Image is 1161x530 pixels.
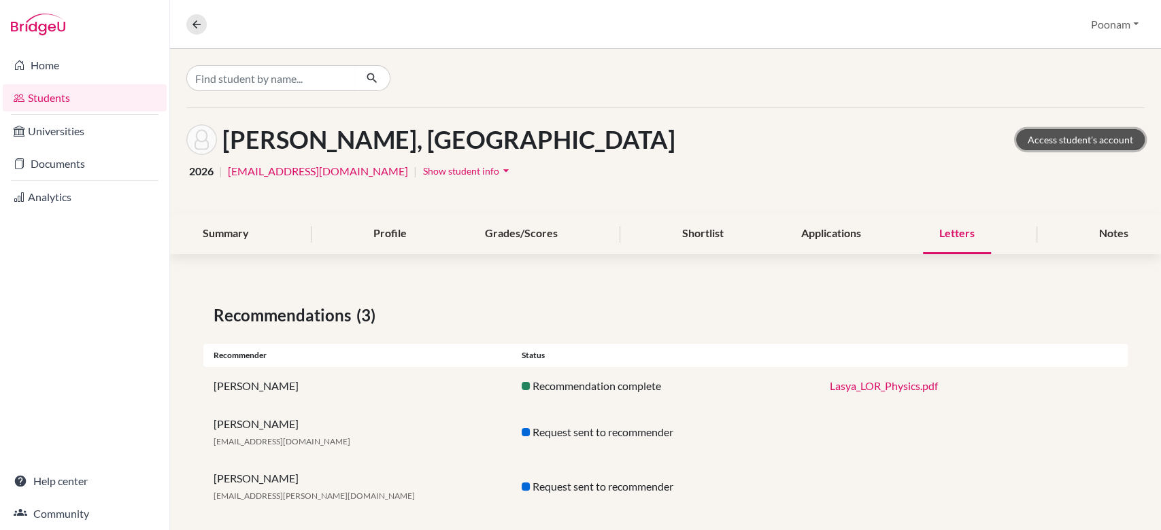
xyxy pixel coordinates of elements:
[11,14,65,35] img: Bridge-U
[423,165,499,177] span: Show student info
[511,349,820,361] div: Status
[1083,214,1145,254] div: Notes
[511,378,820,394] div: Recommendation complete
[3,150,167,177] a: Documents
[414,163,417,179] span: |
[203,349,511,361] div: Recommender
[214,303,356,328] span: Recommendations
[356,303,381,328] span: (3)
[923,214,991,254] div: Letters
[3,84,167,111] a: Students
[3,500,167,527] a: Community
[219,163,222,179] span: |
[222,125,675,154] h1: [PERSON_NAME], [GEOGRAPHIC_DATA]
[203,378,511,394] div: [PERSON_NAME]
[186,214,265,254] div: Summary
[228,163,408,179] a: [EMAIL_ADDRESS][DOMAIN_NAME]
[214,436,350,446] span: [EMAIL_ADDRESS][DOMAIN_NAME]
[203,470,511,503] div: [PERSON_NAME]
[511,424,820,440] div: Request sent to recommender
[511,478,820,495] div: Request sent to recommender
[830,379,938,392] a: Lasya_LOR_Physics.pdf
[189,163,214,179] span: 2026
[186,65,355,91] input: Find student by name...
[422,160,514,181] button: Show student infoarrow_drop_down
[203,416,511,448] div: [PERSON_NAME]
[214,491,415,501] span: [EMAIL_ADDRESS][PERSON_NAME][DOMAIN_NAME]
[3,52,167,79] a: Home
[1085,12,1145,37] button: Poonam
[3,118,167,145] a: Universities
[186,124,217,155] img: Lasya Mohan Varma's avatar
[469,214,574,254] div: Grades/Scores
[3,467,167,495] a: Help center
[499,164,513,177] i: arrow_drop_down
[1016,129,1145,150] a: Access student's account
[665,214,739,254] div: Shortlist
[3,183,167,211] a: Analytics
[785,214,877,254] div: Applications
[357,214,423,254] div: Profile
